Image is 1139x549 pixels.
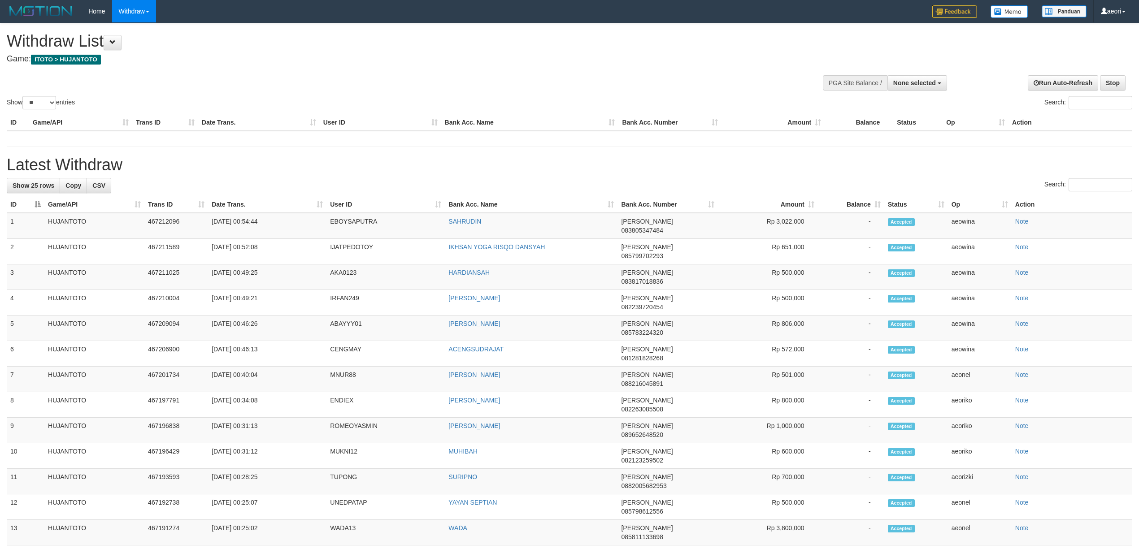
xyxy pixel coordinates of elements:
[208,213,326,239] td: [DATE] 00:54:44
[722,114,825,131] th: Amount
[7,316,44,341] td: 5
[948,418,1012,443] td: aeoriko
[448,448,478,455] a: MUHIBAH
[208,520,326,545] td: [DATE] 00:25:02
[326,494,445,520] td: UNEDPATAP
[1015,243,1029,251] a: Note
[87,178,111,193] a: CSV
[888,320,915,328] span: Accepted
[44,196,144,213] th: Game/API: activate to sort column ascending
[621,278,663,285] span: Copy 083817018836 to clipboard
[948,196,1012,213] th: Op: activate to sort column ascending
[718,213,818,239] td: Rp 3,022,000
[884,196,948,213] th: Status: activate to sort column ascending
[448,269,490,276] a: HARDIANSAH
[818,494,884,520] td: -
[44,392,144,418] td: HUJANTOTO
[208,443,326,469] td: [DATE] 00:31:12
[44,213,144,239] td: HUJANTOTO
[621,524,673,532] span: [PERSON_NAME]
[718,392,818,418] td: Rp 800,000
[7,443,44,469] td: 10
[1012,196,1132,213] th: Action
[1044,96,1132,109] label: Search:
[818,367,884,392] td: -
[1015,397,1029,404] a: Note
[948,494,1012,520] td: aeonel
[326,469,445,494] td: TUPONG
[208,367,326,392] td: [DATE] 00:40:04
[621,303,663,311] span: Copy 082239720454 to clipboard
[44,443,144,469] td: HUJANTOTO
[888,499,915,507] span: Accepted
[144,196,208,213] th: Trans ID: activate to sort column ascending
[818,239,884,264] td: -
[621,397,673,404] span: [PERSON_NAME]
[7,213,44,239] td: 1
[893,79,936,86] span: None selected
[818,290,884,316] td: -
[948,213,1012,239] td: aeowina
[44,520,144,545] td: HUJANTOTO
[7,96,75,109] label: Show entries
[448,524,467,532] a: WADA
[621,252,663,259] span: Copy 085799702293 to clipboard
[208,196,326,213] th: Date Trans.: activate to sort column ascending
[448,294,500,302] a: [PERSON_NAME]
[326,367,445,392] td: MNUR88
[718,290,818,316] td: Rp 500,000
[208,469,326,494] td: [DATE] 00:28:25
[7,55,750,64] h4: Game:
[621,473,673,480] span: [PERSON_NAME]
[948,443,1012,469] td: aeoriko
[1015,422,1029,429] a: Note
[7,196,44,213] th: ID: activate to sort column descending
[818,341,884,367] td: -
[208,316,326,341] td: [DATE] 00:46:26
[888,474,915,481] span: Accepted
[7,520,44,545] td: 13
[818,392,884,418] td: -
[818,264,884,290] td: -
[948,239,1012,264] td: aeowina
[818,443,884,469] td: -
[92,182,105,189] span: CSV
[144,367,208,392] td: 467201734
[144,469,208,494] td: 467193593
[208,290,326,316] td: [DATE] 00:49:21
[208,239,326,264] td: [DATE] 00:52:08
[1028,75,1098,91] a: Run Auto-Refresh
[31,55,101,65] span: ITOTO > HUJANTOTO
[948,392,1012,418] td: aeoriko
[448,243,545,251] a: IKHSAN YOGA RISQO DANSYAH
[144,341,208,367] td: 467206900
[1042,5,1087,17] img: panduan.png
[621,508,663,515] span: Copy 085798612556 to clipboard
[208,264,326,290] td: [DATE] 00:49:25
[825,114,893,131] th: Balance
[621,346,673,353] span: [PERSON_NAME]
[718,316,818,341] td: Rp 806,000
[1015,524,1029,532] a: Note
[1015,218,1029,225] a: Note
[718,239,818,264] td: Rp 651,000
[44,290,144,316] td: HUJANTOTO
[448,320,500,327] a: [PERSON_NAME]
[718,520,818,545] td: Rp 3,800,000
[7,392,44,418] td: 8
[718,196,818,213] th: Amount: activate to sort column ascending
[326,418,445,443] td: ROMEOYASMIN
[44,367,144,392] td: HUJANTOTO
[888,218,915,226] span: Accepted
[621,482,666,489] span: Copy 0882005682953 to clipboard
[1015,473,1029,480] a: Note
[621,422,673,429] span: [PERSON_NAME]
[144,213,208,239] td: 467212096
[448,473,477,480] a: SURIPNO
[621,431,663,438] span: Copy 089652648520 to clipboard
[888,448,915,456] span: Accepted
[326,290,445,316] td: IRFAN249
[621,243,673,251] span: [PERSON_NAME]
[948,341,1012,367] td: aeowina
[326,213,445,239] td: EBOYSAPUTRA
